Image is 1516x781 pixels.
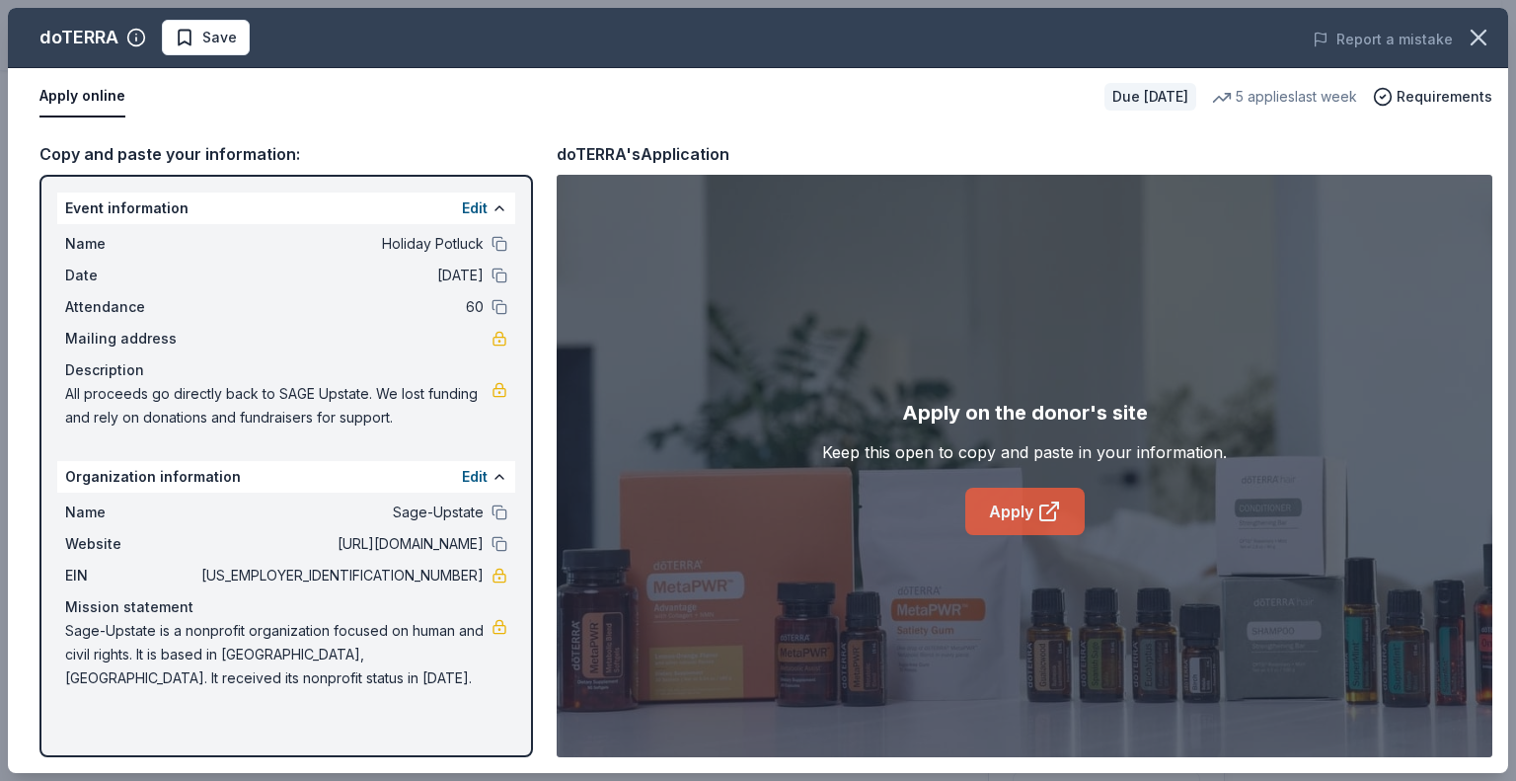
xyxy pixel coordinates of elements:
span: Attendance [65,295,197,319]
div: Event information [57,193,515,224]
span: Sage-Upstate is a nonprofit organization focused on human and civil rights. It is based in [GEOGR... [65,619,492,690]
span: All proceeds go directly back to SAGE Upstate. We lost funding and rely on donations and fundrais... [65,382,492,430]
button: Report a mistake [1313,28,1453,51]
div: Organization information [57,461,515,493]
span: Save [202,26,237,49]
span: Requirements [1397,85,1492,109]
button: Save [162,20,250,55]
div: 5 applies last week [1212,85,1357,109]
button: Edit [462,465,488,489]
span: [URL][DOMAIN_NAME] [197,532,484,556]
div: Description [65,358,507,382]
div: doTERRA [39,22,118,53]
button: Apply online [39,76,125,117]
div: doTERRA's Application [557,141,729,167]
span: Date [65,264,197,287]
button: Requirements [1373,85,1492,109]
div: Copy and paste your information: [39,141,533,167]
div: Due [DATE] [1104,83,1196,111]
span: Mailing address [65,327,197,351]
span: Sage-Upstate [197,501,484,524]
div: Keep this open to copy and paste in your information. [822,440,1227,464]
span: 60 [197,295,484,319]
span: [US_EMPLOYER_IDENTIFICATION_NUMBER] [197,564,484,587]
span: EIN [65,564,197,587]
span: Name [65,232,197,256]
button: Edit [462,196,488,220]
a: Apply [965,488,1085,535]
div: Mission statement [65,595,507,619]
span: Name [65,501,197,524]
div: Apply on the donor's site [902,397,1148,429]
span: Website [65,532,197,556]
span: Holiday Potluck [197,232,484,256]
span: [DATE] [197,264,484,287]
